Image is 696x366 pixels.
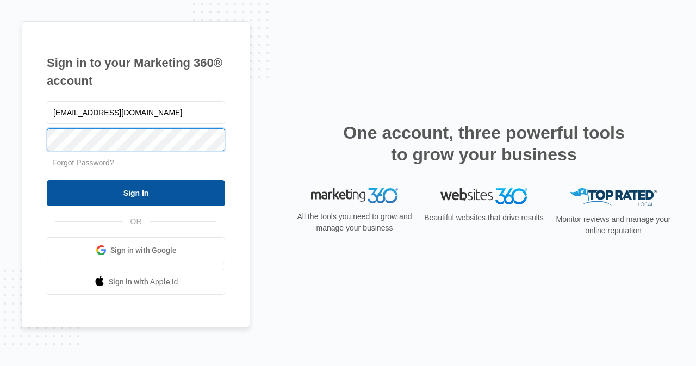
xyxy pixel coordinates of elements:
[47,54,225,90] h1: Sign in to your Marketing 360® account
[552,214,674,237] p: Monitor reviews and manage your online reputation
[47,101,225,124] input: Email
[570,188,657,206] img: Top Rated Local
[311,188,398,203] img: Marketing 360
[423,212,545,224] p: Beautiful websites that drive results
[123,216,150,227] span: OR
[47,237,225,263] a: Sign in with Google
[294,211,415,234] p: All the tools you need to grow and manage your business
[109,276,178,288] span: Sign in with Apple Id
[110,245,177,256] span: Sign in with Google
[340,122,628,165] h2: One account, three powerful tools to grow your business
[52,158,114,167] a: Forgot Password?
[440,188,527,204] img: Websites 360
[47,269,225,295] a: Sign in with Apple Id
[47,180,225,206] input: Sign In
